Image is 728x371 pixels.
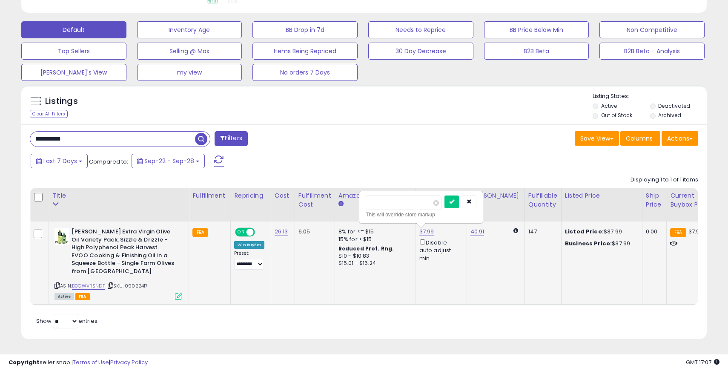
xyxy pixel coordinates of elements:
span: Show: entries [36,317,97,325]
div: Win BuyBox [234,241,264,249]
span: Columns [626,134,653,143]
button: Needs to Reprice [368,21,473,38]
button: Default [21,21,126,38]
div: 147 [528,228,555,236]
button: Non Competitive [599,21,705,38]
span: 2025-10-9 17:07 GMT [686,358,719,366]
div: 6.05 [298,228,328,236]
button: B2B Beta - Analysis [599,43,705,60]
button: B2B Beta [484,43,589,60]
div: Fulfillment [192,191,227,200]
b: Reduced Prof. Rng. [338,245,394,252]
span: All listings currently available for purchase on Amazon [54,293,74,300]
label: Deactivated [658,102,690,109]
div: $15.01 - $16.24 [338,260,409,267]
div: $37.99 [565,228,636,236]
div: Disable auto adjust min [419,238,460,262]
label: Active [601,102,617,109]
button: Sep-22 - Sep-28 [132,154,205,168]
button: No orders 7 Days [252,64,358,81]
small: Amazon Fees. [338,200,344,208]
button: Columns [620,131,660,146]
span: OFF [254,229,267,236]
b: Business Price: [565,239,612,247]
div: 8% for <= $15 [338,228,409,236]
span: Compared to: [89,158,128,166]
span: Sep-22 - Sep-28 [144,157,194,165]
button: Save View [575,131,619,146]
button: Items Being Repriced [252,43,358,60]
a: 37.99 [419,227,434,236]
strong: Copyright [9,358,40,366]
div: $10 - $10.83 [338,253,409,260]
div: Preset: [234,250,264,270]
div: Repricing [234,191,267,200]
span: | SKU: 09022417 [106,282,148,289]
div: $37.99 [565,240,636,247]
a: 40.91 [470,227,484,236]
button: [PERSON_NAME]'s View [21,64,126,81]
button: BB Price Below Min [484,21,589,38]
button: Actions [662,131,698,146]
div: Ship Price [646,191,663,209]
button: Top Sellers [21,43,126,60]
small: FBA [670,228,686,237]
div: ASIN: [54,228,182,299]
button: BB Drop in 7d [252,21,358,38]
button: Last 7 Days [31,154,88,168]
div: Cost [275,191,291,200]
div: 15% for > $15 [338,236,409,243]
b: [PERSON_NAME] Extra Virgin Olive Oil Variety Pack, Sizzle & Drizzle - High Polyphenol Peak Harves... [72,228,175,277]
button: Inventory Age [137,21,242,38]
div: Amazon Fees [338,191,412,200]
div: Listed Price [565,191,639,200]
b: Listed Price: [565,227,604,236]
div: Title [52,191,185,200]
a: Privacy Policy [110,358,148,366]
div: Displaying 1 to 1 of 1 items [631,176,698,184]
p: Listing States: [593,92,706,101]
img: 41sAB2jDJ2L._SL40_.jpg [54,228,69,245]
span: ON [236,229,246,236]
div: [PERSON_NAME] [470,191,521,200]
small: FBA [192,228,208,237]
div: This will override store markup [366,210,476,219]
h5: Listings [45,95,78,107]
span: Last 7 Days [43,157,77,165]
label: Out of Stock [601,112,632,119]
div: Fulfillment Cost [298,191,331,209]
button: Selling @ Max [137,43,242,60]
div: Fulfillable Quantity [528,191,558,209]
button: my view [137,64,242,81]
label: Archived [658,112,681,119]
span: 37.99 [688,227,703,236]
a: Terms of Use [73,358,109,366]
button: Filters [215,131,248,146]
div: Current Buybox Price [670,191,714,209]
a: 26.13 [275,227,288,236]
div: 0.00 [646,228,660,236]
div: Clear All Filters [30,110,68,118]
a: B0CWVRSNDF [72,282,105,290]
span: FBA [75,293,90,300]
button: 30 Day Decrease [368,43,473,60]
div: seller snap | | [9,359,148,367]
